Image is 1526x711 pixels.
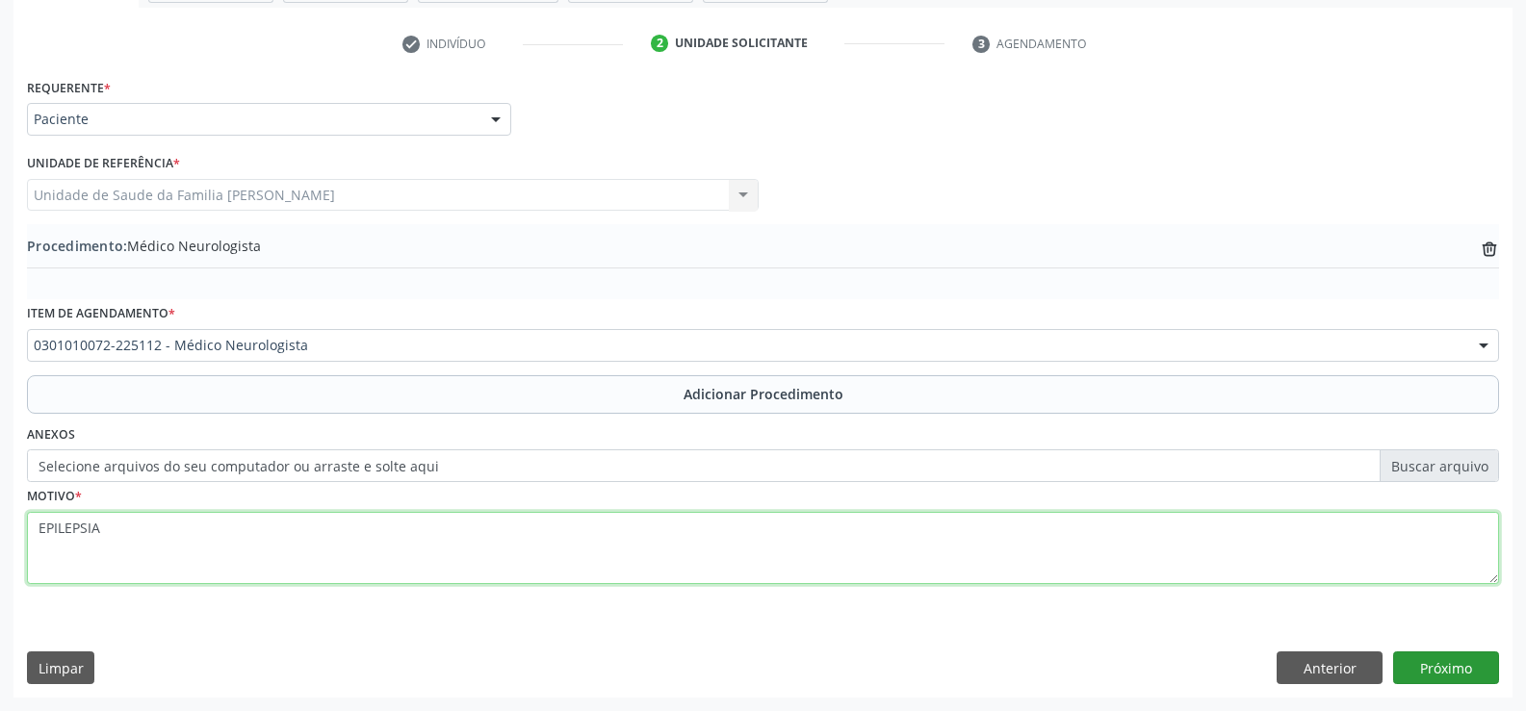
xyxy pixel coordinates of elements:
[1277,651,1383,684] button: Anterior
[27,482,82,512] label: Motivo
[27,651,94,684] button: Limpar
[27,73,111,103] label: Requerente
[27,236,261,256] span: Médico Neurologista
[34,110,472,129] span: Paciente
[1393,651,1499,684] button: Próximo
[651,35,668,52] div: 2
[27,420,75,450] label: Anexos
[27,299,175,329] label: Item de agendamento
[27,149,180,179] label: Unidade de referência
[684,384,843,404] span: Adicionar Procedimento
[27,237,127,255] span: Procedimento:
[27,375,1499,414] button: Adicionar Procedimento
[675,35,808,52] div: Unidade solicitante
[34,336,1460,355] span: 0301010072-225112 - Médico Neurologista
